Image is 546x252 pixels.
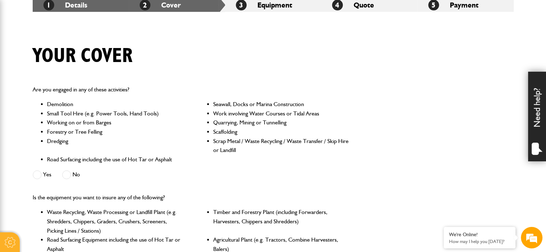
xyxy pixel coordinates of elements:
li: Forestry or Tree Felling [47,127,183,137]
li: Work involving Water Courses or Tidal Areas [213,109,349,118]
li: Working on or from Barges [47,118,183,127]
div: Need help? [528,72,546,161]
label: Yes [33,170,51,179]
a: 1Details [43,1,87,9]
li: Waste Recycling, Waste Processing or Landfill Plant (e.g. Shredders, Chippers, Graders, Crushers,... [47,208,183,235]
p: Is the equipment you want to insure any of the following? [33,193,350,202]
li: Quarrying, Mining or Tunnelling [213,118,349,127]
li: Dredging [47,137,183,155]
li: Demolition [47,100,183,109]
li: Timber and Forestry Plant (including Forwarders, Harvesters, Chippers and Shredders) [213,208,349,235]
li: Road Surfacing including the use of Hot Tar or Asphalt [47,155,183,164]
label: No [62,170,80,179]
li: Scrap Metal / Waste Recycling / Waste Transfer / Skip Hire or Landfill [213,137,349,155]
p: How may I help you today? [449,239,510,244]
h1: Your cover [33,44,132,68]
li: Seawall, Docks or Marina Construction [213,100,349,109]
li: Small Tool Hire (e.g. Power Tools, Hand Tools) [47,109,183,118]
div: We're Online! [449,232,510,238]
li: Scaffolding [213,127,349,137]
p: Are you engaged in any of these activities? [33,85,350,94]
